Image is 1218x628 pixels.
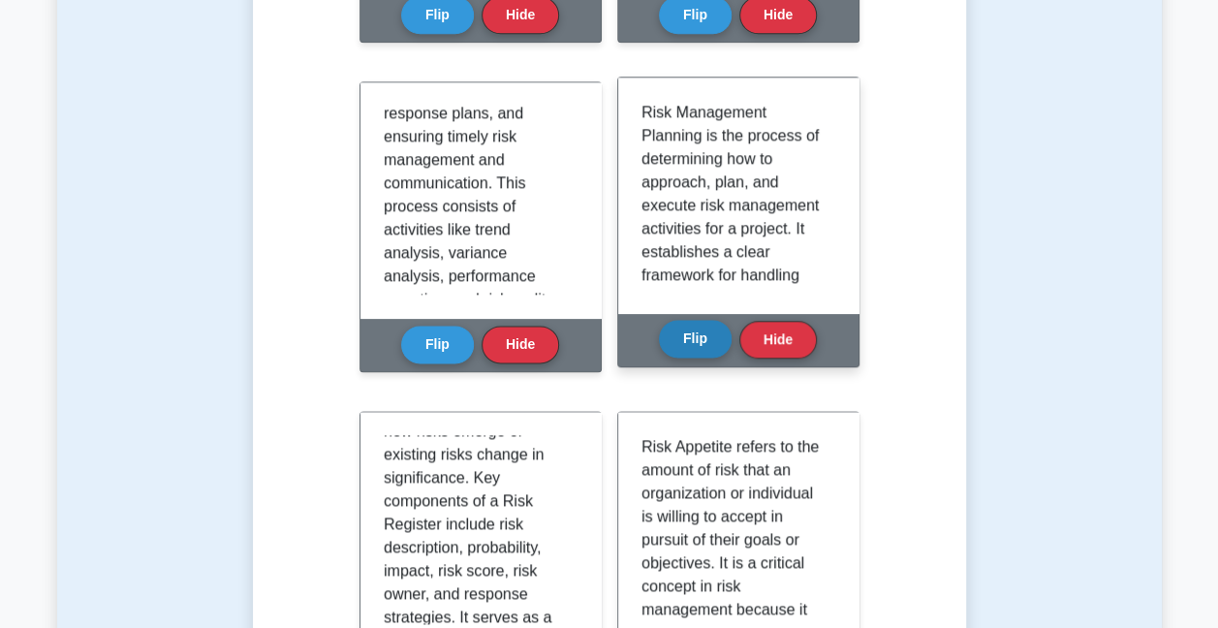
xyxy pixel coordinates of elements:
button: Flip [659,320,732,358]
button: Hide [482,326,559,363]
button: Hide [739,321,817,359]
button: Flip [401,326,474,363]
